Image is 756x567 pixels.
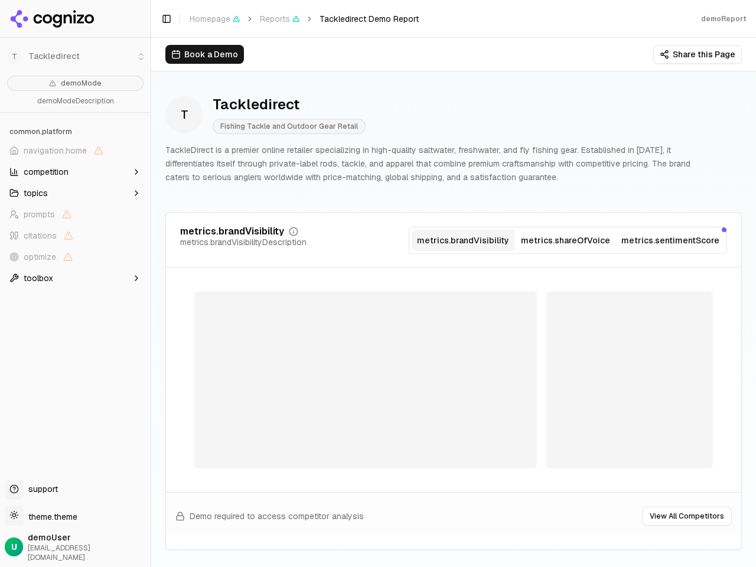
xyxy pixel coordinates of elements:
[180,227,284,236] div: metrics.brandVisibility
[24,208,55,220] span: prompts
[190,13,419,25] nav: breadcrumb
[260,13,299,25] span: Reports
[24,166,69,178] span: competition
[5,122,146,141] div: common.platform
[28,543,146,562] span: [EMAIL_ADDRESS][DOMAIN_NAME]
[701,14,747,24] div: demoReport
[320,13,419,25] span: Tackledirect Demo Report
[24,272,53,284] span: toolbox
[5,162,146,181] button: competition
[642,507,732,526] button: View All Competitors
[190,510,364,522] span: Demo required to access competitor analysis
[24,145,87,157] span: navigation.home
[11,541,17,553] span: U
[165,96,203,133] span: T
[24,251,56,263] span: optimize
[7,96,144,107] p: demoModeDescription
[5,269,146,288] button: toolbox
[213,95,366,114] div: Tackledirect
[165,45,244,64] button: Book a Demo
[61,79,102,88] span: demoMode
[24,187,48,199] span: topics
[165,144,695,184] p: TackleDirect is a premier online retailer specializing in high-quality saltwater, freshwater, and...
[514,230,617,251] button: metrics.shareOfVoice
[24,483,58,495] span: support
[24,511,77,522] span: theme.theme
[24,230,57,242] span: citations
[180,236,307,248] div: metrics.brandVisibilityDescription
[653,45,742,64] button: Share this Page
[28,532,146,543] span: demoUser
[617,230,724,251] button: metrics.sentimentScore
[213,119,366,134] span: Fishing Tackle and Outdoor Gear Retail
[5,184,146,203] button: topics
[190,13,240,25] span: Homepage
[412,230,514,251] button: metrics.brandVisibility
